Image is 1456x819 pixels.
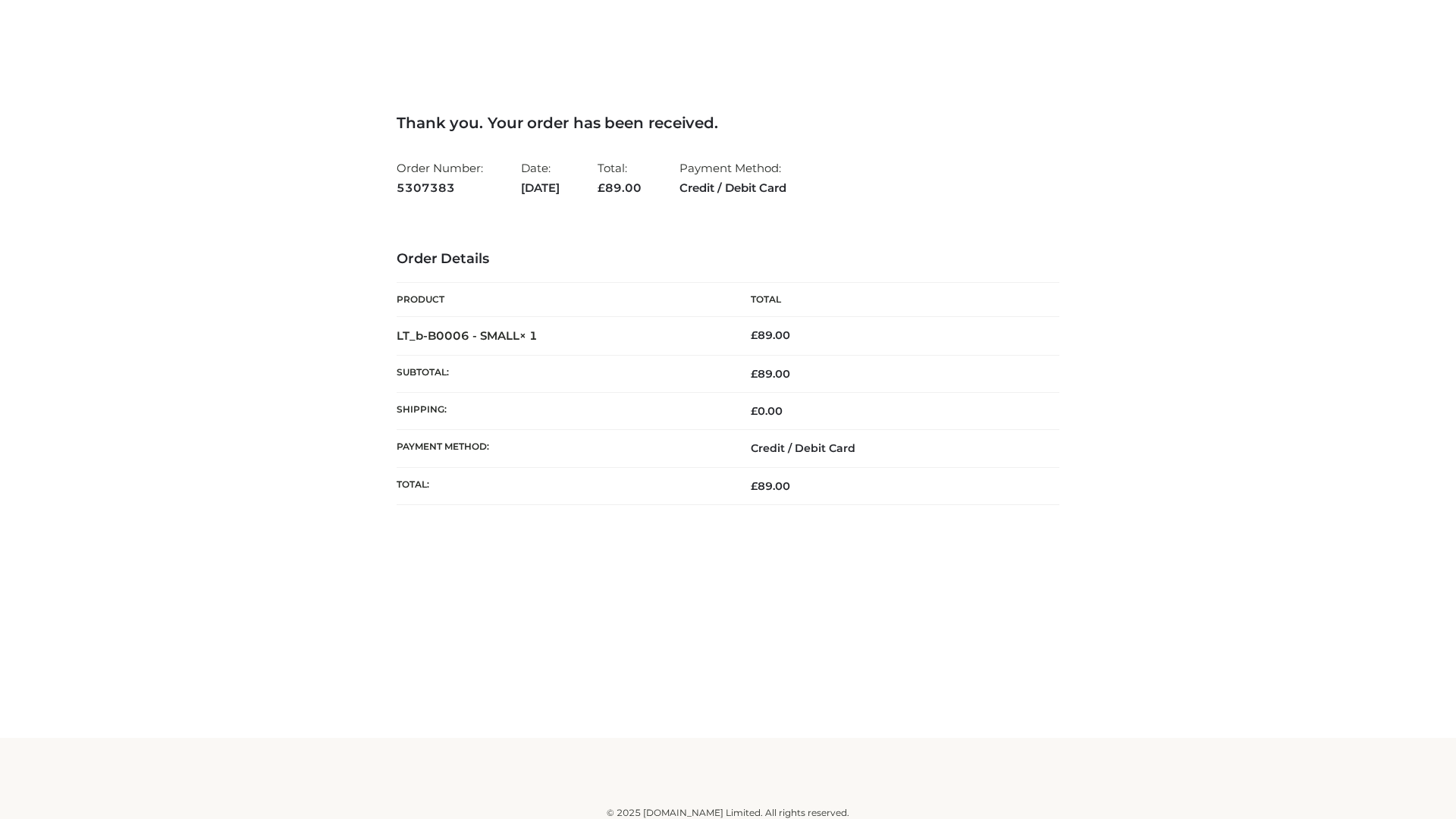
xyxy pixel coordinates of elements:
li: Total: [598,155,642,201]
span: £ [598,180,605,195]
span: £ [751,479,758,493]
strong: 5307383 [397,178,483,198]
h3: Order Details [397,251,1059,268]
span: £ [751,328,758,342]
li: Date: [521,155,560,201]
bdi: 0.00 [751,404,783,418]
h3: Thank you. Your order has been received. [397,114,1059,132]
strong: [DATE] [521,178,560,198]
th: Payment method: [397,430,728,467]
th: Subtotal: [397,355,728,392]
td: Credit / Debit Card [728,430,1059,467]
strong: Credit / Debit Card [679,178,786,198]
bdi: 89.00 [751,328,790,342]
span: 89.00 [751,367,790,381]
span: £ [751,404,758,418]
span: 89.00 [751,479,790,493]
li: Payment Method: [679,155,786,201]
span: £ [751,367,758,381]
th: Total [728,283,1059,317]
strong: × 1 [519,328,538,343]
strong: LT_b-B0006 - SMALL [397,328,538,343]
th: Total: [397,467,728,504]
th: Shipping: [397,393,728,430]
li: Order Number: [397,155,483,201]
th: Product [397,283,728,317]
span: 89.00 [598,180,642,195]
